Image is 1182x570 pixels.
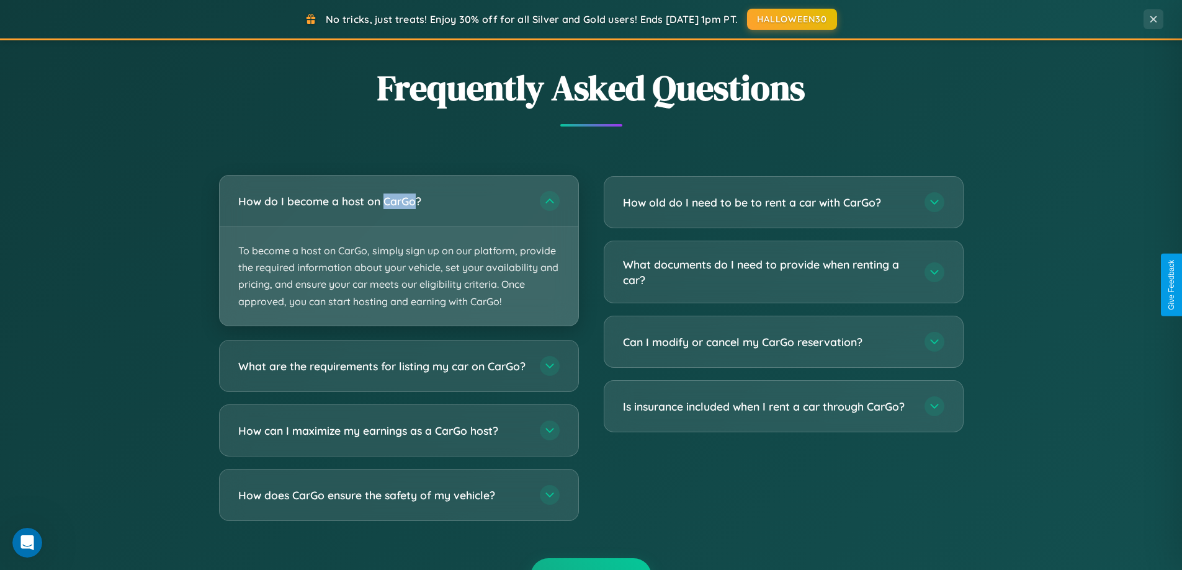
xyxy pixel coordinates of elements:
[238,422,527,438] h3: How can I maximize my earnings as a CarGo host?
[238,194,527,209] h3: How do I become a host on CarGo?
[220,227,578,326] p: To become a host on CarGo, simply sign up on our platform, provide the required information about...
[12,528,42,558] iframe: Intercom live chat
[238,358,527,373] h3: What are the requirements for listing my car on CarGo?
[326,13,738,25] span: No tricks, just treats! Enjoy 30% off for all Silver and Gold users! Ends [DATE] 1pm PT.
[623,334,912,350] h3: Can I modify or cancel my CarGo reservation?
[623,195,912,210] h3: How old do I need to be to rent a car with CarGo?
[623,399,912,414] h3: Is insurance included when I rent a car through CarGo?
[219,64,964,112] h2: Frequently Asked Questions
[1167,260,1176,310] div: Give Feedback
[623,257,912,287] h3: What documents do I need to provide when renting a car?
[747,9,837,30] button: HALLOWEEN30
[238,487,527,502] h3: How does CarGo ensure the safety of my vehicle?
